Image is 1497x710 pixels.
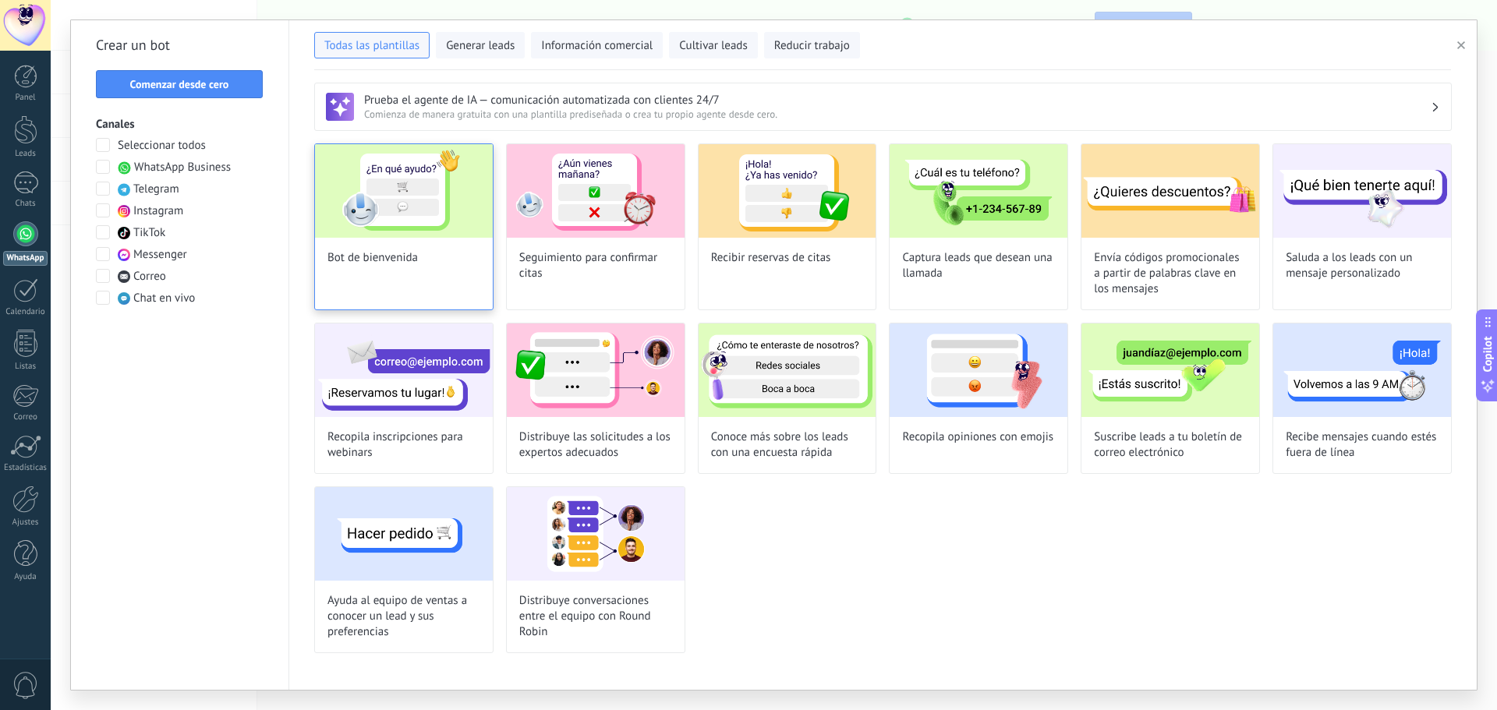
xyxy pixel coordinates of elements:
span: Generar leads [446,38,515,54]
div: Listas [3,362,48,372]
span: Recopila inscripciones para webinars [327,429,480,461]
span: Distribuye las solicitudes a los expertos adecuados [519,429,672,461]
h2: Crear un bot [96,33,264,58]
div: Ajustes [3,517,48,528]
span: Copilot [1480,336,1495,372]
div: Ayuda [3,572,48,582]
img: Distribuye conversaciones entre el equipo con Round Robin [507,487,685,581]
img: Recopila inscripciones para webinars [315,323,493,417]
img: Recibe mensajes cuando estés fuera de línea [1273,323,1451,417]
button: Todas las plantillas [314,32,430,58]
h3: Prueba el agente de IA — comunicación automatizada con clientes 24/7 [364,93,1431,108]
span: Distribuye conversaciones entre el equipo con Round Robin [519,593,672,640]
div: Leads [3,149,48,159]
span: Instagram [133,203,183,219]
span: Conoce más sobre los leads con una encuesta rápida [711,429,864,461]
span: Cultivar leads [679,38,747,54]
img: Recopila opiniones con emojis [890,323,1067,417]
span: Recopila opiniones con emojis [902,429,1053,445]
h3: Canales [96,117,264,132]
img: Envía códigos promocionales a partir de palabras clave en los mensajes [1081,144,1259,238]
img: Suscribe leads a tu boletín de correo electrónico [1081,323,1259,417]
span: Messenger [133,247,187,263]
span: Información comercial [541,38,653,54]
span: Captura leads que desean una llamada [902,250,1055,281]
span: Recibe mensajes cuando estés fuera de línea [1286,429,1439,461]
img: Bot de bienvenida [315,144,493,238]
span: Suscribe leads a tu boletín de correo electrónico [1094,429,1247,461]
span: TikTok [133,225,165,241]
img: Distribuye las solicitudes a los expertos adecuados [507,323,685,417]
div: WhatsApp [3,251,48,266]
span: Seguimiento para confirmar citas [519,250,672,281]
span: Todas las plantillas [324,38,419,54]
div: Chats [3,199,48,209]
span: Correo [133,269,166,284]
button: Información comercial [531,32,663,58]
span: Envía códigos promocionales a partir de palabras clave en los mensajes [1094,250,1247,297]
button: Reducir trabajo [764,32,860,58]
span: Recibir reservas de citas [711,250,831,266]
span: Seleccionar todos [118,138,206,154]
button: Comenzar desde cero [96,70,263,98]
img: Saluda a los leads con un mensaje personalizado [1273,144,1451,238]
img: Conoce más sobre los leads con una encuesta rápida [699,323,876,417]
button: Generar leads [436,32,525,58]
img: Recibir reservas de citas [699,144,876,238]
div: Estadísticas [3,463,48,473]
span: Comenzar desde cero [130,79,229,90]
span: WhatsApp Business [134,160,231,175]
div: Panel [3,93,48,103]
img: Ayuda al equipo de ventas a conocer un lead y sus preferencias [315,487,493,581]
span: Telegram [133,182,179,197]
span: Bot de bienvenida [327,250,418,266]
img: Seguimiento para confirmar citas [507,144,685,238]
button: Cultivar leads [669,32,757,58]
div: Correo [3,412,48,422]
span: Ayuda al equipo de ventas a conocer un lead y sus preferencias [327,593,480,640]
span: Comienza de manera gratuita con una plantilla prediseñada o crea tu propio agente desde cero. [364,108,1431,121]
img: Captura leads que desean una llamada [890,144,1067,238]
span: Reducir trabajo [774,38,850,54]
span: Saluda a los leads con un mensaje personalizado [1286,250,1439,281]
span: Chat en vivo [133,291,195,306]
div: Calendario [3,307,48,317]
